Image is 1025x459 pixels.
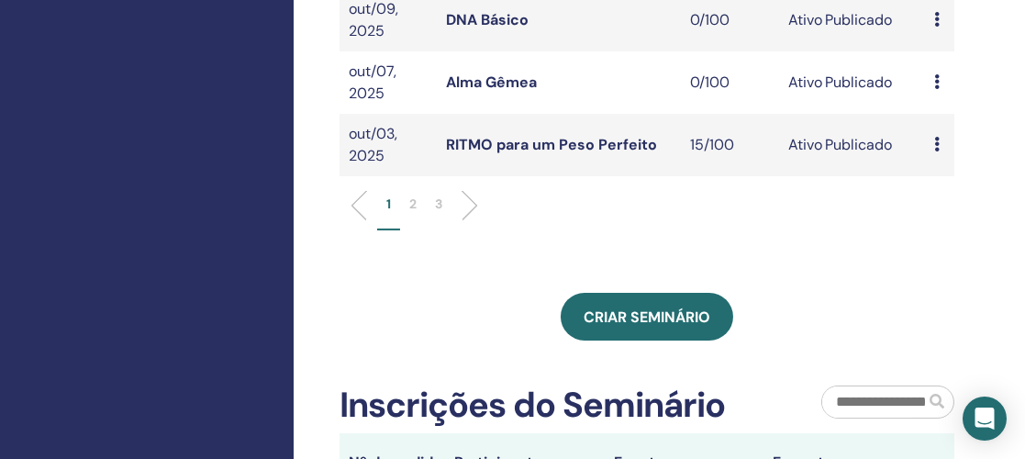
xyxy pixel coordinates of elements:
[340,51,437,114] td: out/07, 2025
[446,73,537,92] a: Alma Gêmea
[386,195,391,214] p: 1
[409,195,417,214] p: 2
[584,308,710,327] span: Criar seminário
[435,195,442,214] p: 3
[963,397,1007,441] div: Open Intercom Messenger
[779,114,926,176] td: Ativo Publicado
[446,10,529,29] a: DNA Básico
[340,114,437,176] td: out/03, 2025
[779,51,926,114] td: Ativo Publicado
[561,293,733,341] a: Criar seminário
[340,385,725,427] h2: Inscrições do Seminário
[681,114,778,176] td: 15/100
[681,51,778,114] td: 0/100
[446,135,657,154] a: RITMO para um Peso Perfeito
